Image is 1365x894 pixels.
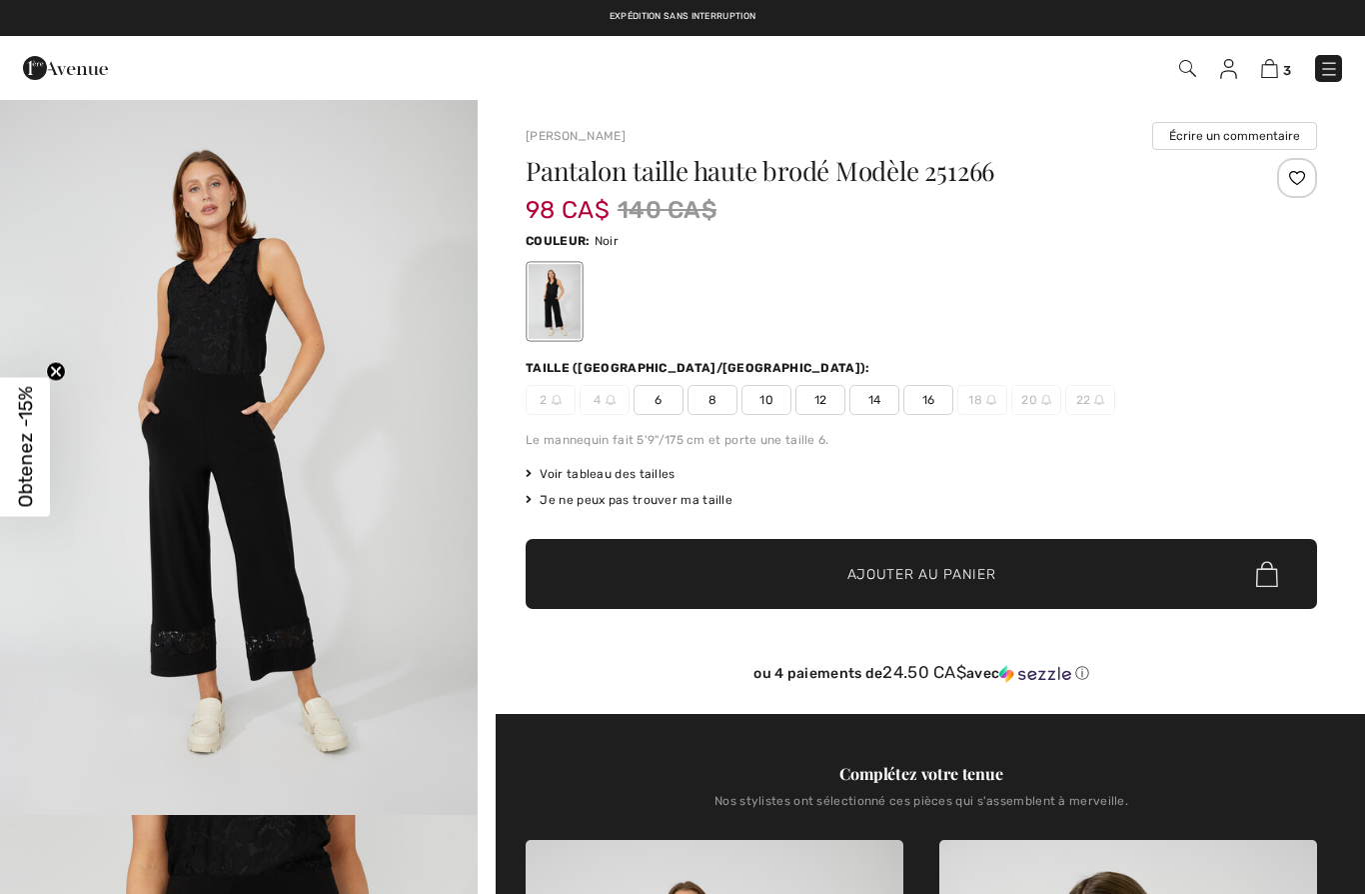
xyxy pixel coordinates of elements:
span: 140 CA$ [618,192,716,228]
img: Recherche [1179,60,1196,77]
img: ring-m.svg [552,395,562,405]
div: Je ne peux pas trouver ma taille [526,491,1317,509]
img: 1ère Avenue [23,48,108,88]
img: Panier d'achat [1261,59,1278,78]
span: 18 [957,385,1007,415]
button: Ajouter au panier [526,539,1317,609]
span: 2 [526,385,576,415]
span: 98 CA$ [526,176,610,224]
span: 20 [1011,385,1061,415]
span: Voir tableau des tailles [526,465,676,483]
div: Le mannequin fait 5'9"/175 cm et porte une taille 6. [526,431,1317,449]
div: Taille ([GEOGRAPHIC_DATA]/[GEOGRAPHIC_DATA]): [526,359,874,377]
span: Noir [595,234,619,248]
span: 8 [687,385,737,415]
a: 3 [1261,56,1291,80]
img: ring-m.svg [1041,395,1051,405]
span: 16 [903,385,953,415]
span: 14 [849,385,899,415]
span: 6 [634,385,683,415]
div: Nos stylistes ont sélectionné ces pièces qui s'assemblent à merveille. [526,794,1317,824]
div: ou 4 paiements de avec [526,663,1317,683]
div: Noir [529,264,581,339]
span: Ajouter au panier [847,564,996,585]
img: Sezzle [999,665,1071,683]
a: [PERSON_NAME] [526,129,626,143]
span: 12 [795,385,845,415]
span: Obtenez -15% [14,387,37,508]
span: 10 [741,385,791,415]
span: 3 [1283,63,1291,78]
button: Close teaser [46,362,66,382]
div: ou 4 paiements de24.50 CA$avecSezzle Cliquez pour en savoir plus sur Sezzle [526,663,1317,690]
a: 1ère Avenue [23,57,108,76]
img: ring-m.svg [1094,395,1104,405]
img: Menu [1319,59,1339,79]
span: 22 [1065,385,1115,415]
img: ring-m.svg [606,395,616,405]
img: ring-m.svg [986,395,996,405]
img: Bag.svg [1256,561,1278,587]
div: Complétez votre tenue [526,762,1317,786]
span: Couleur: [526,234,590,248]
h1: Pantalon taille haute brodé Modèle 251266 [526,158,1185,184]
button: Écrire un commentaire [1152,122,1317,150]
img: Mes infos [1220,59,1237,79]
span: 4 [580,385,630,415]
span: 24.50 CA$ [882,662,966,682]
